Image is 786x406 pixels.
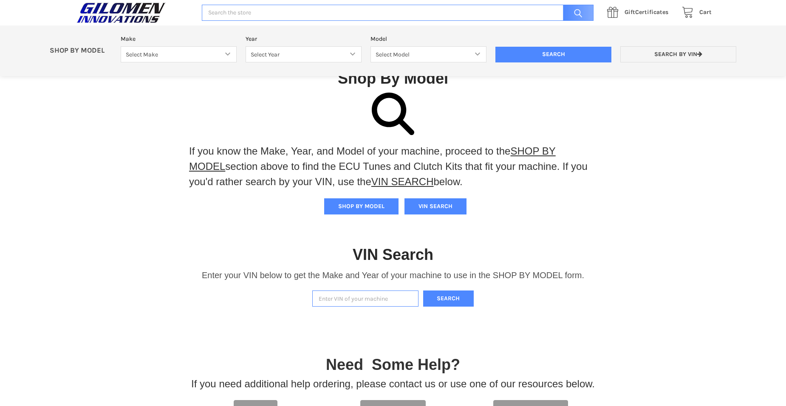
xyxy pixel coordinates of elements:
a: SHOP BY MODEL [189,145,556,172]
span: Cart [699,8,712,16]
h1: Shop By Model [74,69,712,88]
input: Enter VIN of your machine [312,290,418,307]
button: SHOP BY MODEL [324,198,399,214]
label: Make [121,34,237,43]
a: GiftCertificates [602,7,677,18]
p: SHOP BY MODEL [45,46,116,55]
p: Enter your VIN below to get the Make and Year of your machine to use in the SHOP BY MODEL form. [202,269,584,282]
span: Certificates [625,8,668,16]
h1: VIN Search [353,245,433,264]
p: Need Some Help? [326,353,460,376]
span: Gift [625,8,635,16]
input: Search [559,5,594,21]
a: GILOMEN INNOVATIONS [74,2,193,23]
label: Model [370,34,486,43]
p: If you know the Make, Year, and Model of your machine, proceed to the section above to find the E... [189,144,597,189]
button: Search [423,290,474,307]
input: Search [495,47,611,63]
img: GILOMEN INNOVATIONS [74,2,168,23]
a: Cart [677,7,712,18]
p: If you need additional help ordering, please contact us or use one of our resources below. [191,376,595,392]
input: Search the store [202,5,594,21]
a: VIN SEARCH [371,176,434,187]
a: Search by VIN [620,46,736,63]
button: VIN SEARCH [404,198,467,214]
label: Year [246,34,362,43]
